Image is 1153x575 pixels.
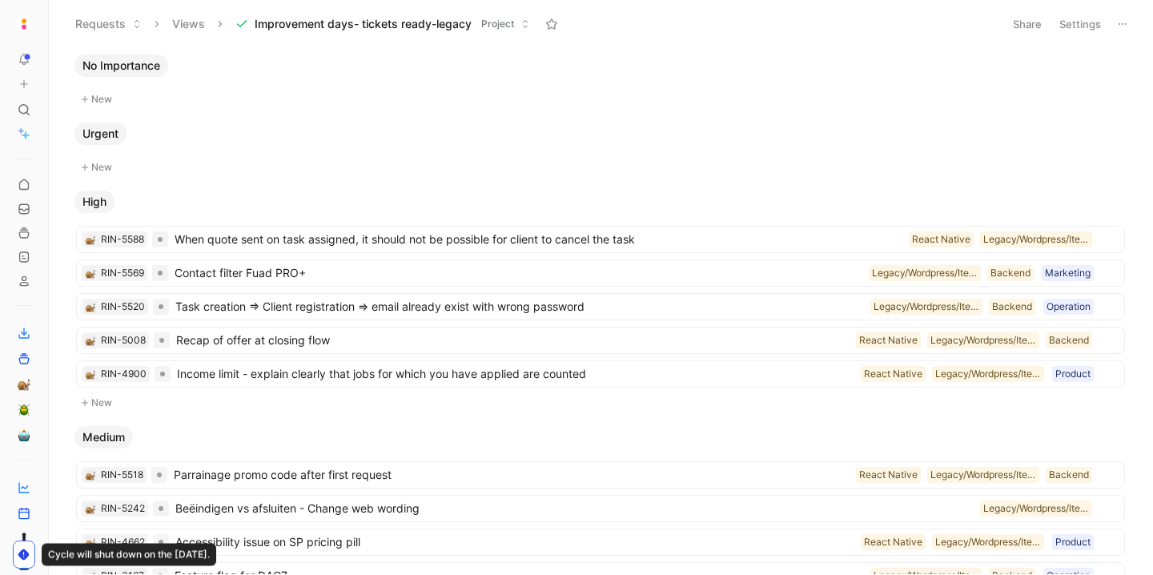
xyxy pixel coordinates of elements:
[872,265,978,281] div: Legacy/Wordpress/Iterable
[86,370,95,380] img: 🐌
[228,12,537,36] button: Improvement days- tickets ready-legacyProject
[85,368,96,380] button: 🐌
[76,495,1125,522] a: 🐌RIN-5242Beëindigen vs afsluiten - Change web wordingLegacy/Wordpress/Iterable
[82,126,119,142] span: Urgent
[165,12,212,36] button: Views
[76,327,1125,354] a: 🐌RIN-5008Recap of offer at closing flowBackendLegacy/Wordpress/IterableReact Native
[18,533,30,545] img: ♟️
[85,469,96,481] button: 🐌
[13,399,35,421] a: 🪲
[1052,13,1108,35] button: Settings
[76,461,1125,489] a: 🐌RIN-5518Parrainage promo code after first requestBackendLegacy/Wordpress/IterableReact Native
[101,299,145,315] div: RIN-5520
[16,16,32,32] img: Ringtwice
[1049,467,1089,483] div: Backend
[983,231,1089,247] div: Legacy/Wordpress/Iterable
[101,501,145,517] div: RIN-5242
[76,360,1125,388] a: 🐌RIN-4900Income limit - explain clearly that jobs for which you have applied are countedProductLe...
[85,301,96,312] button: 🐌
[85,267,96,279] button: 🐌
[68,54,1133,110] div: No ImportanceNew
[76,259,1125,287] a: 🐌RIN-5569Contact filter Fuad PRO+MarketingBackendLegacy/Wordpress/Iterable
[13,13,35,35] button: Ringtwice
[76,226,1125,253] a: 🐌RIN-5588When quote sent on task assigned, it should not be possible for client to cancel the tas...
[13,528,35,550] a: ♟️
[18,378,30,391] img: 🐌
[175,230,902,249] span: When quote sent on task assigned, it should not be possible for client to cancel the task
[174,465,850,485] span: Parrainage promo code after first request
[1045,265,1091,281] div: Marketing
[255,16,472,32] span: Improvement days- tickets ready-legacy
[74,158,1127,177] button: New
[481,16,514,32] span: Project
[859,332,918,348] div: React Native
[101,332,146,348] div: RIN-5008
[13,424,35,447] a: 🤖
[175,263,862,283] span: Contact filter Fuad PRO+
[874,299,979,315] div: Legacy/Wordpress/Iterable
[42,544,216,566] div: Cycle will shut down on the [DATE].
[101,467,143,483] div: RIN-5518
[912,231,970,247] div: React Native
[101,265,144,281] div: RIN-5569
[86,303,95,312] img: 🐌
[175,499,974,518] span: Beëindigen vs afsluiten - Change web wording
[86,269,95,279] img: 🐌
[85,537,96,548] button: 🐌
[85,503,96,514] button: 🐌
[13,373,35,396] a: 🐌
[82,58,160,74] span: No Importance
[18,404,30,416] img: 🪲
[82,194,106,210] span: High
[983,501,1089,517] div: Legacy/Wordpress/Iterable
[74,123,127,145] button: Urgent
[74,426,133,448] button: Medium
[1049,332,1089,348] div: Backend
[175,533,854,552] span: Accessibility issue on SP pricing pill
[1055,534,1091,550] div: Product
[864,534,922,550] div: React Native
[930,332,1036,348] div: Legacy/Wordpress/Iterable
[1047,299,1091,315] div: Operation
[18,429,30,442] img: 🤖
[82,429,125,445] span: Medium
[74,393,1127,412] button: New
[76,293,1125,320] a: 🐌RIN-5520Task creation => Client registration => email already exist with wrong passwordOperation...
[992,299,1032,315] div: Backend
[74,191,114,213] button: High
[74,54,168,77] button: No Importance
[68,12,149,36] button: Requests
[68,191,1133,413] div: HighNew
[1006,13,1049,35] button: Share
[76,529,1125,556] a: 🐌RIN-4662Accessibility issue on SP pricing pillProductLegacy/Wordpress/IterableReact Native
[101,231,144,247] div: RIN-5588
[1055,366,1091,382] div: Product
[86,336,95,346] img: 🐌
[935,534,1041,550] div: Legacy/Wordpress/Iterable
[930,467,1036,483] div: Legacy/Wordpress/Iterable
[13,305,35,447] div: 🐌🪲🤖
[86,538,95,548] img: 🐌
[176,331,850,350] span: Recap of offer at closing flow
[86,235,95,245] img: 🐌
[935,366,1041,382] div: Legacy/Wordpress/Iterable
[175,297,864,316] span: Task creation => Client registration => email already exist with wrong password
[177,364,854,384] span: Income limit - explain clearly that jobs for which you have applied are counted
[68,123,1133,178] div: UrgentNew
[85,335,96,346] button: 🐌
[86,505,95,514] img: 🐌
[990,265,1030,281] div: Backend
[101,534,145,550] div: RIN-4662
[859,467,918,483] div: React Native
[85,234,96,245] button: 🐌
[864,366,922,382] div: React Native
[86,471,95,481] img: 🐌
